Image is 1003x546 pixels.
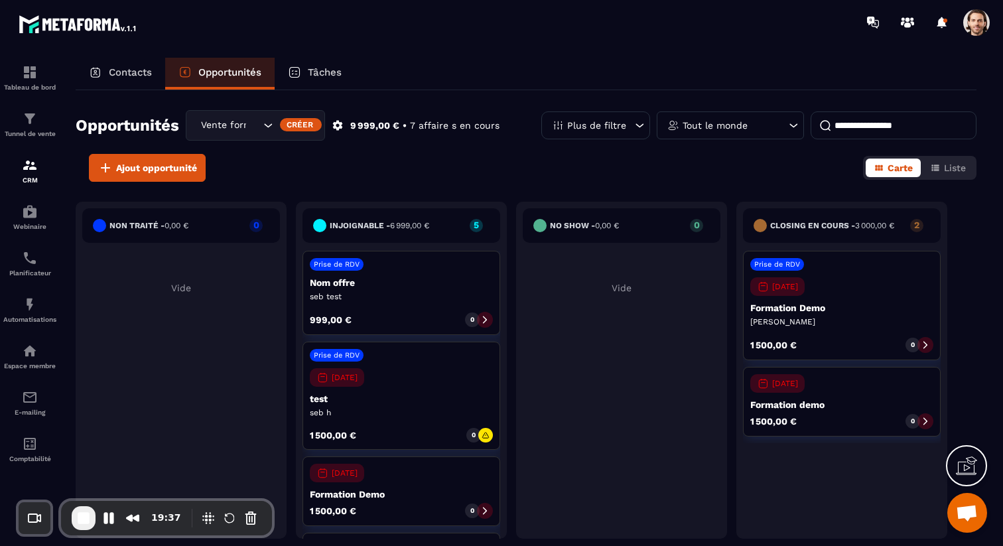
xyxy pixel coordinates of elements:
span: 3 000,00 € [855,221,894,230]
a: automationsautomationsAutomatisations [3,287,56,333]
p: Webinaire [3,223,56,230]
a: emailemailE-mailing [3,379,56,426]
p: • [403,119,407,132]
h2: Opportunités [76,112,179,139]
a: formationformationCRM [3,147,56,194]
h6: No show - [550,221,619,230]
img: scheduler [22,250,38,266]
p: 1 500,00 € [750,340,797,350]
p: 2 [910,220,923,230]
span: Liste [944,163,966,173]
p: 0 [249,220,263,230]
a: automationsautomationsEspace membre [3,333,56,379]
p: CRM [3,176,56,184]
p: [DATE] [772,282,798,291]
img: formation [22,64,38,80]
h6: injoignable - [330,221,429,230]
p: 0 [911,340,915,350]
img: accountant [22,436,38,452]
span: Carte [888,163,913,173]
p: Contacts [109,66,152,78]
div: Search for option [186,110,325,141]
p: 1 500,00 € [750,417,797,426]
img: automations [22,343,38,359]
p: Prise de RDV [314,260,360,269]
p: [DATE] [332,468,358,478]
p: [DATE] [332,373,358,382]
a: schedulerschedulerPlanificateur [3,240,56,287]
p: Opportunités [198,66,261,78]
p: Plus de filtre [567,121,626,130]
p: 1 500,00 € [310,431,356,440]
p: 999,00 € [310,315,352,324]
p: test [310,393,493,404]
div: Créer [280,118,322,131]
a: Contacts [76,58,165,90]
p: E-mailing [3,409,56,416]
a: Opportunités [165,58,275,90]
p: Tableau de bord [3,84,56,91]
p: Nom offre [310,277,493,288]
p: 7 affaire s en cours [410,119,500,132]
span: 0,00 € [595,221,619,230]
span: Vente formation Demo [198,118,247,133]
p: Vide [523,283,720,293]
p: 0 [470,315,474,324]
p: seb h [310,407,493,418]
p: 0 [472,431,476,440]
p: Espace membre [3,362,56,370]
img: automations [22,204,38,220]
a: formationformationTunnel de vente [3,101,56,147]
p: Formation Demo [310,489,493,500]
p: Formation Demo [750,303,933,313]
a: accountantaccountantComptabilité [3,426,56,472]
span: Ajout opportunité [116,161,197,174]
button: Ajout opportunité [89,154,206,182]
p: 0 [911,417,915,426]
h6: Closing en cours - [770,221,894,230]
span: 0,00 € [165,221,188,230]
p: 0 [690,220,703,230]
p: 1 500,00 € [310,506,356,515]
a: formationformationTableau de bord [3,54,56,101]
p: Prise de RDV [314,351,360,360]
button: Carte [866,159,921,177]
span: 6 999,00 € [390,221,429,230]
p: Prise de RDV [754,260,800,269]
p: Tout le monde [683,121,748,130]
p: [DATE] [772,379,798,388]
img: automations [22,297,38,312]
img: formation [22,157,38,173]
p: seb test [310,291,493,302]
input: Search for option [247,118,260,133]
img: email [22,389,38,405]
p: Tâches [308,66,342,78]
a: Ouvrir le chat [947,493,987,533]
img: formation [22,111,38,127]
p: Formation demo [750,399,933,410]
p: Planificateur [3,269,56,277]
p: Vide [82,283,280,293]
p: 0 [470,506,474,515]
p: 9 999,00 € [350,119,399,132]
a: Tâches [275,58,355,90]
img: logo [19,12,138,36]
button: Liste [922,159,974,177]
p: 5 [470,220,483,230]
p: Comptabilité [3,455,56,462]
a: automationsautomationsWebinaire [3,194,56,240]
h6: Non traité - [109,221,188,230]
p: [PERSON_NAME] [750,316,933,327]
p: Tunnel de vente [3,130,56,137]
p: Automatisations [3,316,56,323]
